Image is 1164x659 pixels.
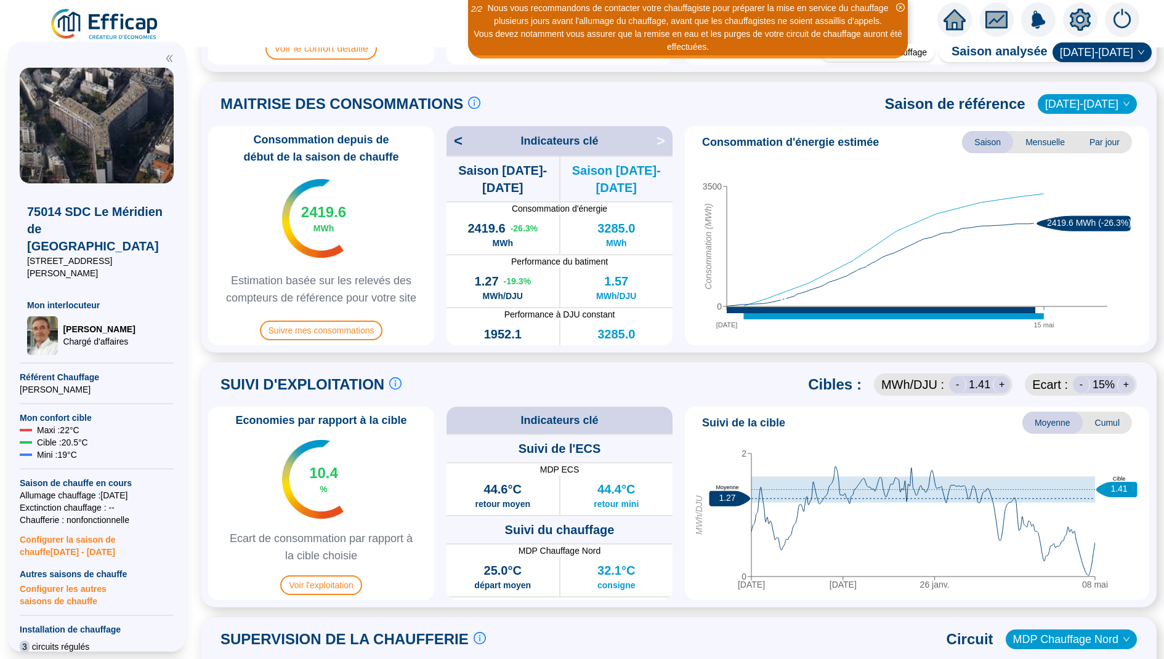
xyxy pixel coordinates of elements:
[597,562,635,579] span: 32.1°C
[738,580,765,589] tspan: [DATE]
[20,623,174,636] span: Installation de chauffage
[1083,412,1132,434] span: Cumul
[27,255,166,279] span: [STREET_ADDRESS][PERSON_NAME]
[484,562,522,579] span: 25.0°C
[49,7,161,42] img: efficap energie logo
[27,316,58,356] img: Chargé d'affaires
[657,131,673,151] span: >
[447,597,673,610] span: MDP Chauffage Sud
[1033,321,1054,328] tspan: 15 mai
[1069,9,1091,31] span: setting
[694,495,704,535] tspan: MWh/DJU
[475,273,499,290] span: 1.27
[447,308,673,321] span: Performance à DJU constant
[213,131,429,166] span: Consommation depuis de début de la saison de chauffe
[604,273,628,290] span: 1.57
[949,376,966,393] div: -
[719,493,735,503] text: 1.27
[1022,412,1083,434] span: Moyenne
[1032,376,1068,393] span: Ecart :
[742,572,746,581] tspan: 0
[493,343,513,355] span: MWh
[282,440,344,519] img: indicateur températures
[20,477,174,489] span: Saison de chauffe en cours
[165,54,174,63] span: double-left
[520,132,598,150] span: Indicateurs clé
[20,501,174,514] span: Exctinction chauffage : --
[560,162,673,196] span: Saison [DATE]-[DATE]
[282,179,344,258] img: indicateur températures
[20,641,30,653] span: 3
[1013,630,1130,649] span: MDP Chauffage Nord
[301,202,346,222] span: 2419.6
[447,162,559,196] span: Saison [DATE]-[DATE]
[597,579,635,591] span: consigne
[447,545,673,557] span: MDP Chauffage Nord
[220,375,384,394] span: SUIVI D'EXPLOITATION
[1082,580,1108,589] tspan: 08 mai
[716,321,738,328] tspan: [DATE]
[881,376,944,393] span: MWh /DJU :
[606,343,626,355] span: MWh
[1117,376,1134,393] div: +
[20,412,174,424] span: Mon confort cible
[597,220,635,237] span: 3285.0
[470,28,906,54] div: Vous devez notamment vous assurer que la remise en eau et les purges de votre circuit de chauffag...
[213,272,429,306] span: Estimation basée sur les relevés des compteurs de référence pour votre site
[447,202,673,215] span: Consommation d'énergie
[1123,636,1130,643] span: down
[20,383,174,396] span: [PERSON_NAME]
[504,275,531,287] span: -19.3 %
[511,222,538,234] span: -26.3 %
[985,9,1008,31] span: fund
[213,530,429,564] span: Ecart de consommation par rapport à la cible choisie
[20,371,174,383] span: Référent Chauffage
[1123,100,1130,108] span: down
[993,376,1010,393] div: +
[1105,2,1139,37] img: alerts
[885,94,1025,114] span: Saison de référence
[596,290,636,302] span: MWh/DJU
[27,203,166,255] span: 75014 SDC Le Méridien de [GEOGRAPHIC_DATA]
[944,9,966,31] span: home
[475,498,530,510] span: retour moyen
[484,326,522,343] span: 1952.1
[716,484,738,490] text: Moyenne
[447,255,673,268] span: Performance du batiment
[1013,131,1077,153] span: Mensuelle
[265,38,377,60] span: Voir le confort détaillé
[920,580,950,589] tspan: 26 janv.
[470,2,906,28] div: Nous vous recommandons de contacter votre chauffagiste pour préparer la mise en service du chauff...
[320,483,327,495] span: %
[483,290,523,302] span: MWh/DJU
[969,376,990,393] span: 1.41
[597,326,635,343] span: 3285.0
[1073,376,1090,393] div: -
[474,579,531,591] span: départ moyen
[702,134,879,151] span: Consommation d'énergie estimée
[474,632,486,644] span: info-circle
[20,526,174,558] span: Configurer la saison de chauffe [DATE] - [DATE]
[260,321,383,340] span: Suivre mes consommations
[37,424,79,436] span: Maxi : 22 °C
[20,489,174,501] span: Allumage chauffage : [DATE]
[37,449,77,461] span: Mini : 19 °C
[27,299,166,311] span: Mon interlocuteur
[1045,95,1130,113] span: 2016-2017
[447,463,673,476] span: MDP ECS
[220,94,463,114] span: MAITRISE DES CONSOMMATIONS
[520,412,598,429] span: Indicateurs clé
[20,580,174,607] span: Configurer les autres saisons de chauffe
[1021,2,1056,37] img: alerts
[505,521,615,538] span: Suivi du chauffage
[1113,475,1126,481] text: Cible
[228,412,414,429] span: Economies par rapport à la cible
[830,580,857,589] tspan: [DATE]
[594,498,639,510] span: retour mini
[519,440,601,457] span: Suivi de l'ECS
[63,323,135,335] span: [PERSON_NAME]
[32,641,89,653] span: circuits régulés
[947,629,993,649] span: Circuit
[808,375,862,394] span: Cibles :
[220,629,469,649] span: SUPERVISION DE LA CHAUFFERIE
